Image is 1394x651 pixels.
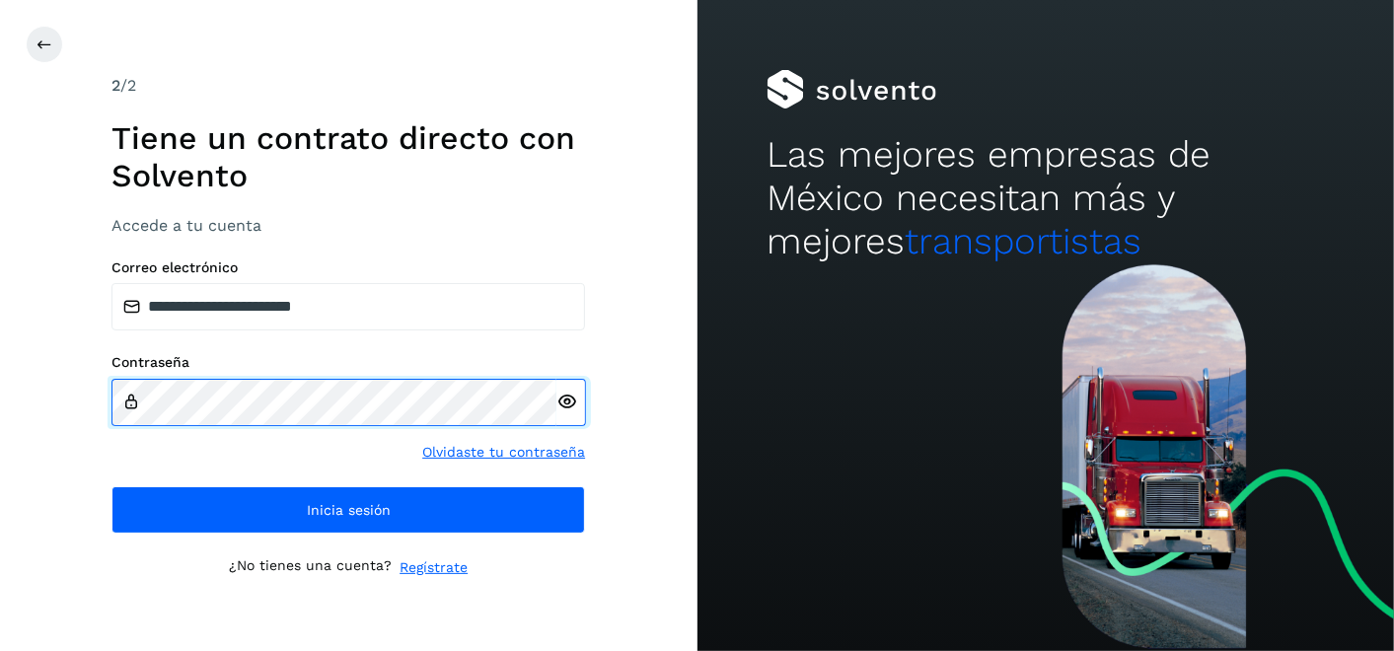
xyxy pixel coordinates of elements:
label: Contraseña [111,354,585,371]
button: Inicia sesión [111,486,585,534]
span: Inicia sesión [307,503,391,517]
span: 2 [111,76,120,95]
div: /2 [111,74,585,98]
h1: Tiene un contrato directo con Solvento [111,119,585,195]
h2: Las mejores empresas de México necesitan más y mejores [767,133,1324,264]
a: Regístrate [400,557,468,578]
h3: Accede a tu cuenta [111,216,585,235]
label: Correo electrónico [111,259,585,276]
span: transportistas [905,220,1141,262]
a: Olvidaste tu contraseña [422,442,585,463]
p: ¿No tienes una cuenta? [229,557,392,578]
